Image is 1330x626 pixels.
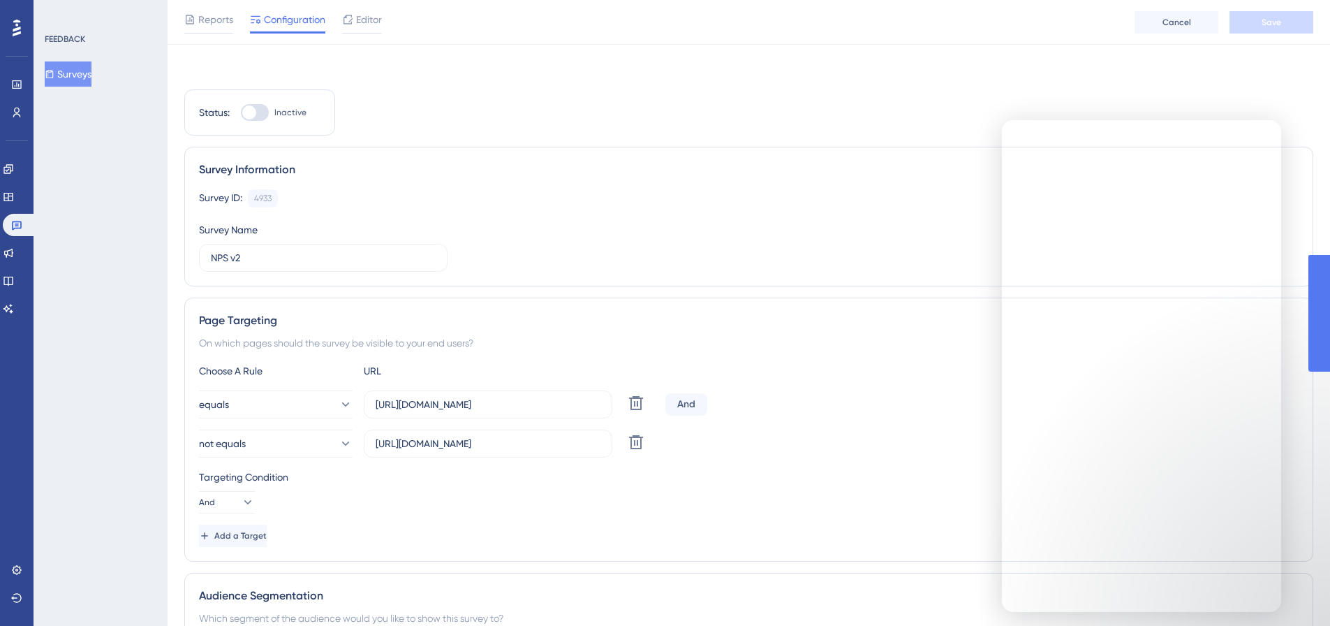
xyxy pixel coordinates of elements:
span: not equals [199,435,246,452]
div: Survey Name [199,221,258,238]
button: equals [199,391,353,418]
span: Save [1262,17,1281,28]
span: Cancel [1162,17,1191,28]
div: Page Targeting [199,312,1299,329]
input: yourwebsite.com/path [376,436,600,451]
div: URL [364,363,517,379]
div: 4933 [254,193,272,204]
span: Reports [198,11,233,28]
div: Survey ID: [199,189,242,208]
span: Editor [356,11,382,28]
input: Type your Survey name [211,250,436,265]
span: equals [199,396,229,413]
iframe: Intercom live chat [1002,120,1281,612]
iframe: UserGuiding AI Assistant Launcher [1271,571,1313,613]
span: Configuration [264,11,325,28]
input: yourwebsite.com/path [376,397,600,412]
button: Add a Target [199,525,267,547]
span: And [199,497,215,508]
button: not equals [199,430,353,458]
div: Audience Segmentation [199,588,1299,604]
div: FEEDBACK [45,34,85,45]
button: Surveys [45,61,91,87]
div: Choose A Rule [199,363,353,379]
span: Inactive [274,107,306,118]
div: And [665,393,707,416]
div: Survey Information [199,161,1299,178]
div: On which pages should the survey be visible to your end users? [199,335,1299,351]
button: Cancel [1135,11,1218,34]
span: Add a Target [214,530,267,541]
div: Targeting Condition [199,469,1299,486]
div: Status: [199,104,230,121]
button: Save [1229,11,1313,34]
button: And [199,491,255,514]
